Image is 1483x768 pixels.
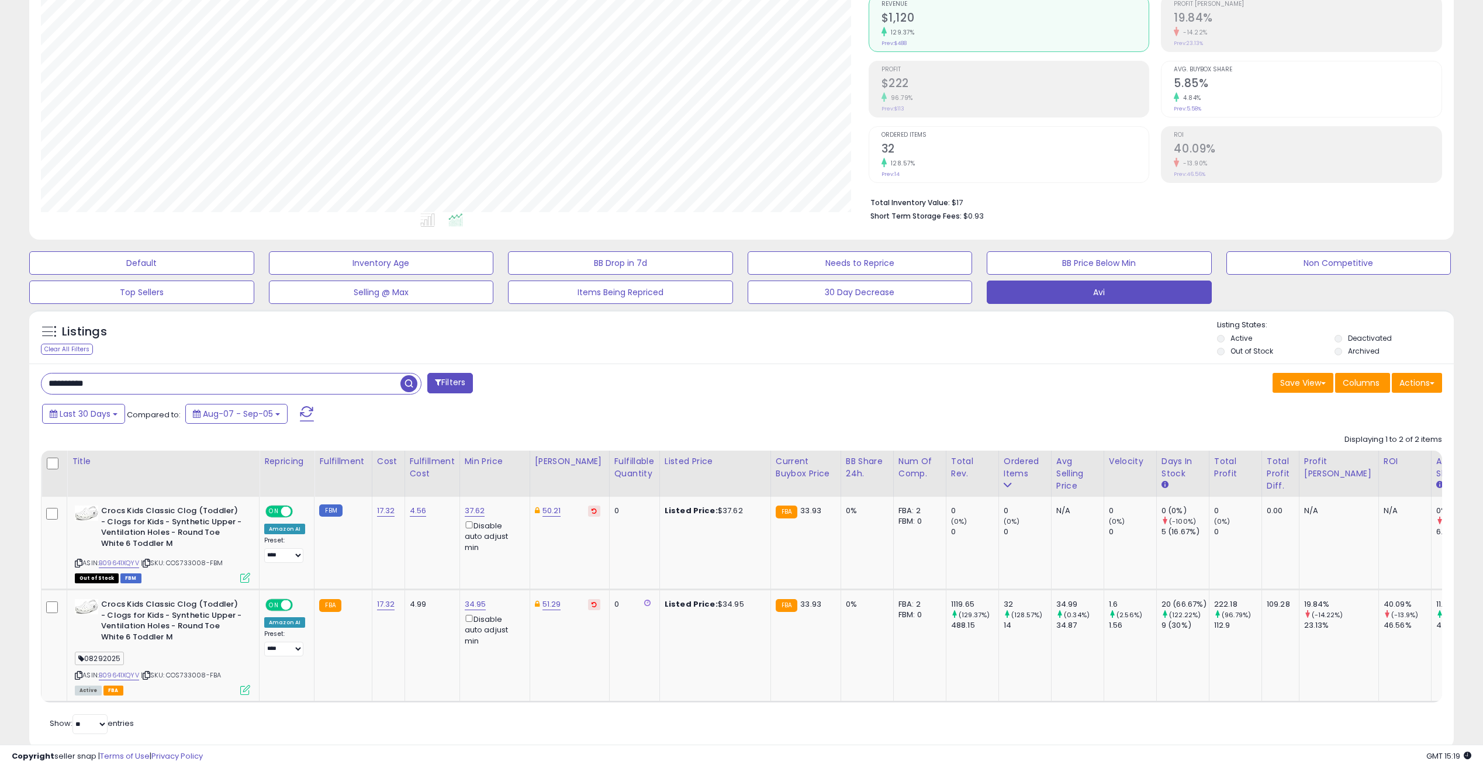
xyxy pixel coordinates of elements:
[141,670,221,680] span: | SKU: COS733008-FBA
[1174,1,1441,8] span: Profit [PERSON_NAME]
[410,505,427,517] a: 4.56
[614,455,655,480] div: Fulfillable Quantity
[1384,455,1426,468] div: ROI
[319,504,342,517] small: FBM
[881,1,1149,8] span: Revenue
[1004,620,1051,631] div: 14
[1384,599,1431,610] div: 40.09%
[1384,506,1422,516] div: N/A
[665,506,762,516] div: $37.62
[1217,320,1454,331] p: Listing States:
[1179,28,1208,37] small: -14.22%
[1161,527,1209,537] div: 5 (16.67%)
[1169,610,1201,620] small: (122.22%)
[800,505,821,516] span: 33.93
[1116,610,1142,620] small: (2.56%)
[203,408,273,420] span: Aug-07 - Sep-05
[898,610,937,620] div: FBM: 0
[881,171,900,178] small: Prev: 14
[881,11,1149,27] h2: $1,120
[951,599,998,610] div: 1119.65
[542,599,561,610] a: 51.29
[264,455,309,468] div: Repricing
[665,505,718,516] b: Listed Price:
[319,455,367,468] div: Fulfillment
[870,195,1433,209] li: $17
[185,404,288,424] button: Aug-07 - Sep-05
[887,28,915,37] small: 129.37%
[1004,599,1051,610] div: 32
[1391,610,1418,620] small: (-13.9%)
[101,506,243,552] b: Crocs Kids Classic Clog (Toddler) - Clogs for Kids - Synthetic Upper - Ventilation Holes - Round ...
[465,599,486,610] a: 34.95
[410,455,455,480] div: Fulfillment Cost
[1064,610,1090,620] small: (0.34%)
[1222,610,1251,620] small: (96.79%)
[269,251,494,275] button: Inventory Age
[50,718,134,729] span: Show: entries
[101,599,243,645] b: Crocs Kids Classic Clog (Toddler) - Clogs for Kids - Synthetic Upper - Ventilation Holes - Round ...
[846,506,884,516] div: 0%
[881,40,907,47] small: Prev: $488
[508,281,733,304] button: Items Being Repriced
[1226,251,1451,275] button: Non Competitive
[75,599,98,614] img: 31hgd4qpPHL._SL40_.jpg
[267,600,281,610] span: ON
[1174,67,1441,73] span: Avg. Buybox Share
[800,599,821,610] span: 33.93
[1056,455,1099,492] div: Avg Selling Price
[1056,506,1095,516] div: N/A
[748,251,973,275] button: Needs to Reprice
[1312,610,1343,620] small: (-14.22%)
[29,251,254,275] button: Default
[1426,750,1471,762] span: 2025-10-6 15:19 GMT
[1161,599,1209,610] div: 20 (66.67%)
[75,686,102,696] span: All listings currently available for purchase on Amazon
[1161,480,1169,490] small: Days In Stock.
[62,324,107,340] h5: Listings
[887,94,913,102] small: 96.79%
[1004,527,1051,537] div: 0
[776,455,836,480] div: Current Buybox Price
[1392,373,1442,393] button: Actions
[264,537,305,563] div: Preset:
[1174,171,1205,178] small: Prev: 46.56%
[75,573,119,583] span: All listings that are currently out of stock and unavailable for purchase on Amazon
[1384,620,1431,631] div: 46.56%
[1174,132,1441,139] span: ROI
[887,159,915,168] small: 128.57%
[427,373,473,393] button: Filters
[542,505,561,517] a: 50.21
[898,516,937,527] div: FBM: 0
[1304,506,1370,516] div: N/A
[42,404,125,424] button: Last 30 Days
[264,630,305,656] div: Preset:
[377,505,395,517] a: 17.32
[60,408,110,420] span: Last 30 Days
[776,506,797,518] small: FBA
[291,507,310,517] span: OFF
[1109,517,1125,526] small: (0%)
[127,409,181,420] span: Compared to:
[951,455,994,480] div: Total Rev.
[1174,11,1441,27] h2: 19.84%
[75,506,98,521] img: 31hgd4qpPHL._SL40_.jpg
[665,599,718,610] b: Listed Price:
[1230,333,1252,343] label: Active
[665,455,766,468] div: Listed Price
[465,505,485,517] a: 37.62
[881,77,1149,92] h2: $222
[1304,599,1378,610] div: 19.84%
[898,455,941,480] div: Num of Comp.
[1214,599,1261,610] div: 222.18
[1161,455,1204,480] div: Days In Stock
[1109,506,1156,516] div: 0
[776,599,797,612] small: FBA
[898,506,937,516] div: FBA: 2
[377,599,395,610] a: 17.32
[1273,373,1333,393] button: Save View
[881,142,1149,158] h2: 32
[959,610,990,620] small: (129.37%)
[41,344,93,355] div: Clear All Filters
[75,652,124,665] span: 08292025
